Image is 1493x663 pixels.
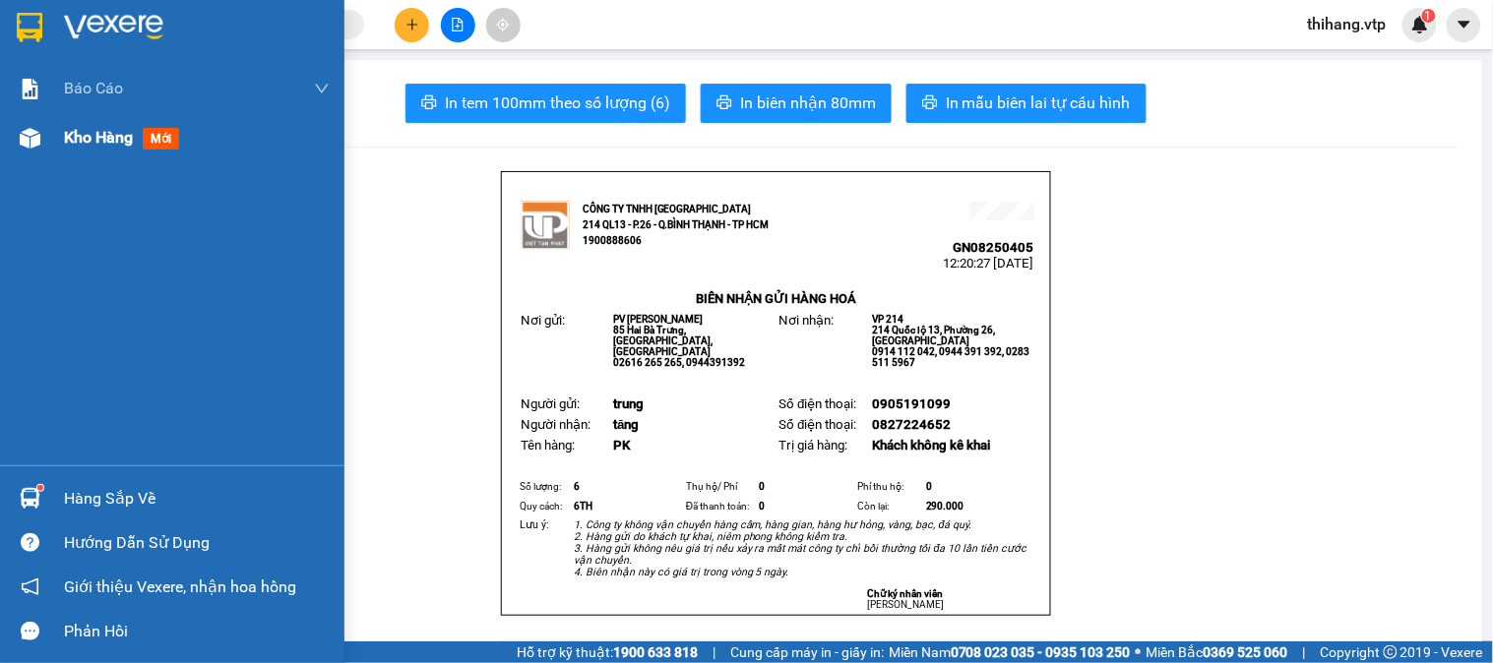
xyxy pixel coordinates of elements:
button: printerIn biên nhận 80mm [701,84,892,123]
span: VP 214 [872,314,903,325]
span: GN08250405 [197,74,278,89]
span: ⚪️ [1136,648,1142,656]
td: Thụ hộ/ Phí [683,477,757,497]
span: 6 [574,481,580,492]
span: Nơi gửi: [521,313,565,328]
span: In biên nhận 80mm [740,90,876,115]
button: file-add [441,8,475,42]
span: PK [613,438,630,452]
span: PV [PERSON_NAME] [67,138,143,159]
span: Hỗ trợ kỹ thuật: [517,641,698,663]
img: logo [20,44,45,93]
span: Số điện thoại: [778,396,856,411]
span: 0 [760,501,766,512]
span: Lưu ý: [520,518,549,531]
span: 12:20:27 [DATE] [944,256,1034,271]
span: PV [PERSON_NAME] [613,314,703,325]
span: Miền Nam [889,641,1131,663]
span: | [1303,641,1306,663]
span: 0905191099 [872,396,951,411]
span: Miền Bắc [1147,641,1288,663]
button: printerIn mẫu biên lai tự cấu hình [906,84,1147,123]
span: 6TH [574,501,592,512]
div: Hàng sắp về [64,484,330,513]
span: tăng [613,417,639,432]
img: warehouse-icon [20,488,40,509]
strong: 1900 633 818 [613,644,698,660]
span: copyright [1384,645,1398,659]
span: caret-down [1456,16,1473,33]
strong: 0369 525 060 [1204,644,1288,660]
span: Báo cáo [64,76,123,100]
span: [PERSON_NAME] [867,599,944,610]
span: Cung cấp máy in - giấy in: [730,641,884,663]
span: | [713,641,715,663]
strong: CÔNG TY TNHH [GEOGRAPHIC_DATA] 214 QL13 - P.26 - Q.BÌNH THẠNH - TP HCM 1900888606 [51,31,159,105]
span: thihang.vtp [1292,12,1402,36]
span: 214 Quốc lộ 13, Phường 26, [GEOGRAPHIC_DATA] [872,325,995,346]
strong: BIÊN NHẬN GỬI HÀNG HOÁ [68,118,228,133]
span: message [21,622,39,640]
span: Nơi nhận: [778,313,834,328]
span: down [314,81,330,96]
span: Người nhận: [521,417,591,432]
span: Nơi gửi: [20,137,40,165]
strong: Chữ ký nhân viên [868,588,944,599]
span: printer [716,94,732,113]
td: Phí thu hộ: [854,477,923,497]
span: plus [405,18,419,31]
div: Hướng dẫn sử dụng [64,528,330,558]
sup: 1 [1422,9,1436,23]
td: Số lượng: [517,477,571,497]
span: 1 [1425,9,1432,23]
td: Đã thanh toán: [683,497,757,516]
span: Tên hàng: [521,438,575,452]
strong: BIÊN NHẬN GỬI HÀNG HOÁ [696,291,856,306]
span: 85 Hai Bà Trưng, [GEOGRAPHIC_DATA], [GEOGRAPHIC_DATA] [613,325,713,357]
span: In tem 100mm theo số lượng (6) [445,90,670,115]
span: 290.000 [926,501,964,512]
span: aim [496,18,510,31]
span: 02616 265 265, 0944391392 [613,357,745,368]
span: Khách không kê khai [872,438,990,452]
span: trung [613,396,644,411]
img: logo-vxr [17,13,42,42]
span: printer [922,94,938,113]
td: Còn lại: [854,497,923,516]
span: question-circle [21,533,39,552]
span: 0914 112 042, 0944 391 392, 0283 511 5967 [872,346,1029,368]
img: warehouse-icon [20,128,40,149]
span: mới [143,128,179,150]
span: In mẫu biên lai tự cấu hình [946,90,1131,115]
span: VP 214 [198,138,229,149]
img: solution-icon [20,79,40,99]
span: 0 [926,481,932,492]
button: plus [395,8,429,42]
button: aim [486,8,521,42]
button: caret-down [1447,8,1481,42]
img: icon-new-feature [1411,16,1429,33]
span: printer [421,94,437,113]
em: 1. Công ty không vận chuyển hàng cấm, hàng gian, hàng hư hỏng, vàng, bạc, đá quý. 2. Hàng gửi do ... [574,518,1027,578]
span: notification [21,577,39,596]
span: Số điện thoại: [778,417,856,432]
button: printerIn tem 100mm theo số lượng (6) [405,84,686,123]
sup: 1 [37,485,43,491]
div: Phản hồi [64,617,330,646]
span: Kho hàng [64,128,133,147]
img: logo [521,201,570,250]
td: Quy cách: [517,497,571,516]
span: file-add [451,18,465,31]
span: 0 [760,481,766,492]
strong: 0708 023 035 - 0935 103 250 [951,644,1131,660]
strong: CÔNG TY TNHH [GEOGRAPHIC_DATA] 214 QL13 - P.26 - Q.BÌNH THẠNH - TP HCM 1900888606 [583,204,770,246]
span: Giới thiệu Vexere, nhận hoa hồng [64,574,296,599]
span: 12:20:27 [DATE] [187,89,278,103]
span: 0827224652 [872,417,951,432]
span: Trị giá hàng: [778,438,847,452]
span: Nơi nhận: [151,137,182,165]
span: Người gửi: [521,396,580,411]
span: GN08250405 [954,240,1034,255]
